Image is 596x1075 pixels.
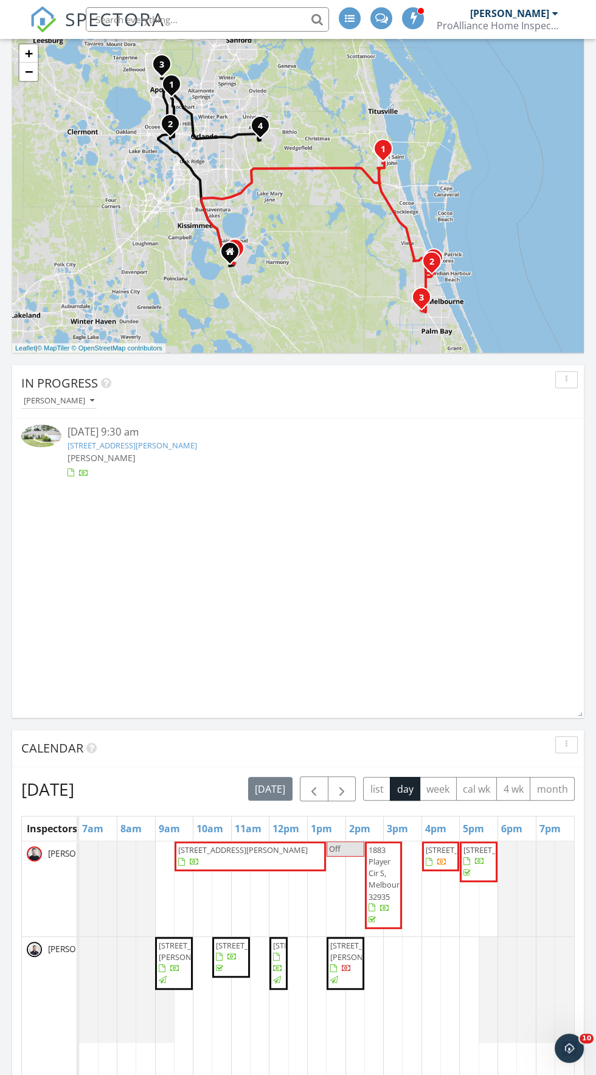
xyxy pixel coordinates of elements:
a: 1pm [308,819,335,838]
span: 1883 Player Cir S, Melbourne 32935 [369,844,409,902]
a: 7am [79,819,106,838]
div: | [12,343,165,353]
span: [PERSON_NAME] [46,943,114,955]
h2: [DATE] [21,777,74,801]
span: [PERSON_NAME] [68,452,136,464]
span: [STREET_ADDRESS][PERSON_NAME] [330,940,398,962]
span: [STREET_ADDRESS] [426,844,494,855]
span: In Progress [21,375,98,391]
div: 3611 Moca Drive, St. Cloud FL 34772 [235,248,242,256]
button: week [420,777,457,801]
img: picsart_230407_183509483.jpeg [27,942,42,957]
i: 1 [381,145,386,154]
a: 3pm [384,819,411,838]
i: 3 [159,61,164,69]
a: 6pm [498,819,525,838]
span: [STREET_ADDRESS][PERSON_NAME] [178,844,308,855]
img: The Best Home Inspection Software - Spectora [30,6,57,33]
i: 4 [258,122,263,131]
div: 1883 Player Cir S, Melbourne, FL 32935 [432,261,439,268]
a: © OpenStreetMap contributors [72,344,162,352]
span: [STREET_ADDRESS] [216,940,284,951]
i: 1 [169,81,174,89]
img: 9556387%2Fcover_photos%2FPu16vr9RcTAs6sfr8jNj%2Fsmall.jpg [21,425,61,447]
i: 3 [419,294,424,302]
i: 2 [168,120,173,129]
div: 301 Tiburon Ct, Orlando, FL 32835 [170,124,178,131]
div: ProAlliance Home Inspections [437,19,558,32]
a: [DATE] 9:30 am [STREET_ADDRESS][PERSON_NAME] [PERSON_NAME] [21,425,575,479]
button: 4 wk [496,777,530,801]
button: [PERSON_NAME] [21,393,97,409]
a: 12pm [269,819,302,838]
div: 1315 Falconwood Ct, Apopka, FL 32712 [162,64,169,71]
button: Previous day [300,776,328,801]
button: list [363,777,390,801]
img: jww1bnnv188704388.jpeg [27,846,42,861]
div: [DATE] 9:30 am [68,425,528,440]
a: © MapTiler [37,344,70,352]
span: Off [329,843,341,854]
button: day [390,777,420,801]
iframe: Intercom live chat [555,1034,584,1063]
div: 4083 Snowy Egret Dr, Melbourne, FL 32904 [421,297,429,304]
span: Inspectors [27,822,77,835]
div: 3808 Wind Dancer Cir, Saint Cloud FL 34772 [230,251,237,259]
a: SPECTORA [30,16,165,42]
a: 8am [117,819,145,838]
span: [PERSON_NAME] [46,847,114,860]
div: [PERSON_NAME] [470,7,549,19]
span: 10 [580,1034,594,1043]
span: [STREET_ADDRESS][PERSON_NAME] [159,940,227,962]
span: [STREET_ADDRESS] [463,844,532,855]
div: [PERSON_NAME] [24,397,94,405]
a: 5pm [460,819,487,838]
div: 5215 Holden Rd, Cocoa, FL 32927 [383,148,390,156]
a: 4pm [422,819,449,838]
span: SPECTORA [65,6,165,32]
i: 2 [429,258,434,266]
span: [STREET_ADDRESS] [273,940,341,951]
a: 2pm [346,819,373,838]
a: Zoom out [19,63,38,81]
a: 10am [193,819,226,838]
div: 1960 Martina St, Apopka, FL 32703 [172,84,179,91]
div: 807 Hallowell Cir, Orlando, FL 32828 [260,125,268,133]
span: Calendar [21,740,83,756]
a: 7pm [536,819,564,838]
button: [DATE] [248,777,293,801]
button: cal wk [456,777,497,801]
button: month [530,777,575,801]
a: [STREET_ADDRESS][PERSON_NAME] [68,440,197,451]
a: 11am [232,819,265,838]
input: Search everything... [86,7,329,32]
a: Leaflet [15,344,35,352]
a: 9am [156,819,183,838]
button: Next day [328,776,356,801]
a: Zoom in [19,44,38,63]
